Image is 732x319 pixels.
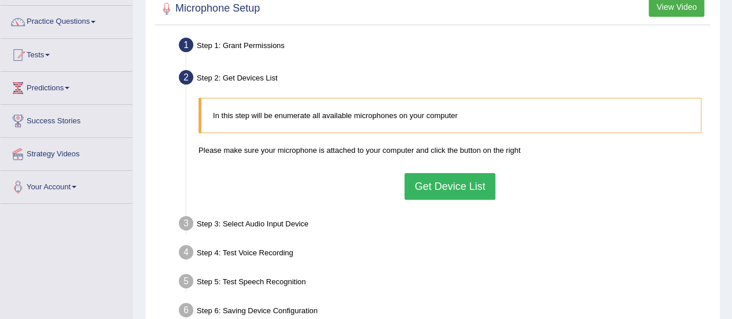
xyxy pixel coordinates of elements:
div: Step 1: Grant Permissions [174,34,715,60]
a: Strategy Videos [1,138,133,167]
p: Please make sure your microphone is attached to your computer and click the button on the right [198,145,701,156]
div: Step 5: Test Speech Recognition [174,270,715,296]
button: Get Device List [404,173,495,200]
a: Success Stories [1,105,133,134]
div: Step 3: Select Audio Input Device [174,212,715,238]
div: Step 4: Test Voice Recording [174,241,715,267]
a: Predictions [1,72,133,101]
blockquote: In this step will be enumerate all available microphones on your computer [198,98,701,133]
a: Tests [1,39,133,68]
a: Your Account [1,171,133,200]
div: Step 2: Get Devices List [174,67,715,92]
a: Practice Questions [1,6,133,35]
